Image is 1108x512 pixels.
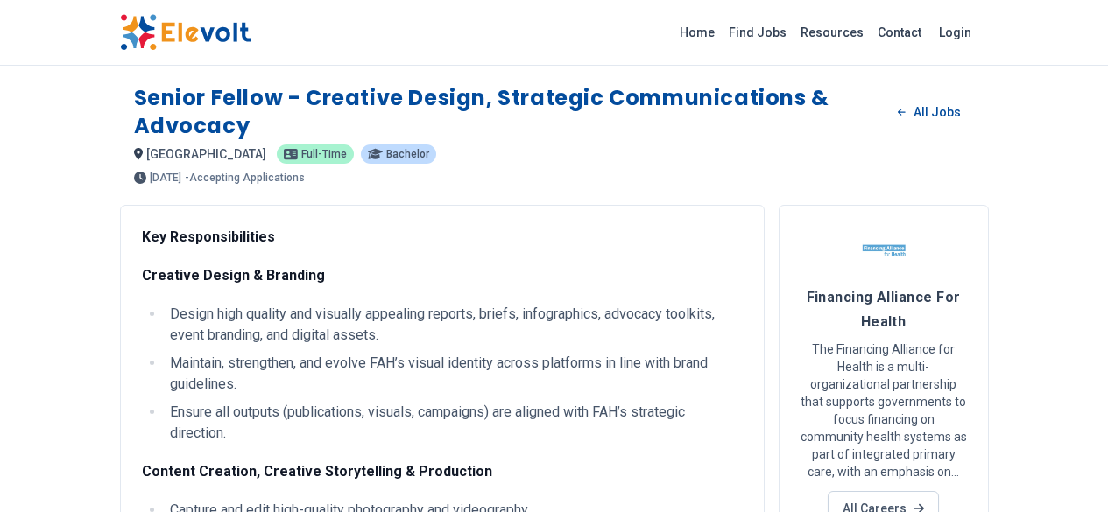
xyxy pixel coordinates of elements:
[801,340,967,480] p: The Financing Alliance for Health is a multi-organizational partnership that supports governments...
[165,402,743,444] li: Ensure all outputs (publications, visuals, campaigns) are aligned with FAH’s strategic direction.
[165,353,743,395] li: Maintain, strengthen, and evolve FAH’s visual identity across platforms in line with brand guidel...
[142,267,325,284] strong: Creative Design & Branding
[871,18,928,46] a: Contact
[120,14,251,51] img: Elevolt
[928,15,982,50] a: Login
[862,227,906,270] img: Financing Alliance For Health
[884,99,974,125] a: All Jobs
[807,289,961,330] span: Financing Alliance For Health
[722,18,794,46] a: Find Jobs
[386,149,429,159] span: Bachelor
[150,172,181,183] span: [DATE]
[673,18,722,46] a: Home
[146,147,266,161] span: [GEOGRAPHIC_DATA]
[134,84,885,140] h1: Senior Fellow - Creative Design, Strategic Communications & Advocacy
[165,304,743,346] li: Design high quality and visually appealing reports, briefs, infographics, advocacy toolkits, even...
[142,228,275,245] strong: Key Responsibilities
[142,463,492,480] strong: Content Creation, Creative Storytelling & Production
[301,149,347,159] span: Full-time
[794,18,871,46] a: Resources
[185,172,305,183] p: - Accepting Applications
